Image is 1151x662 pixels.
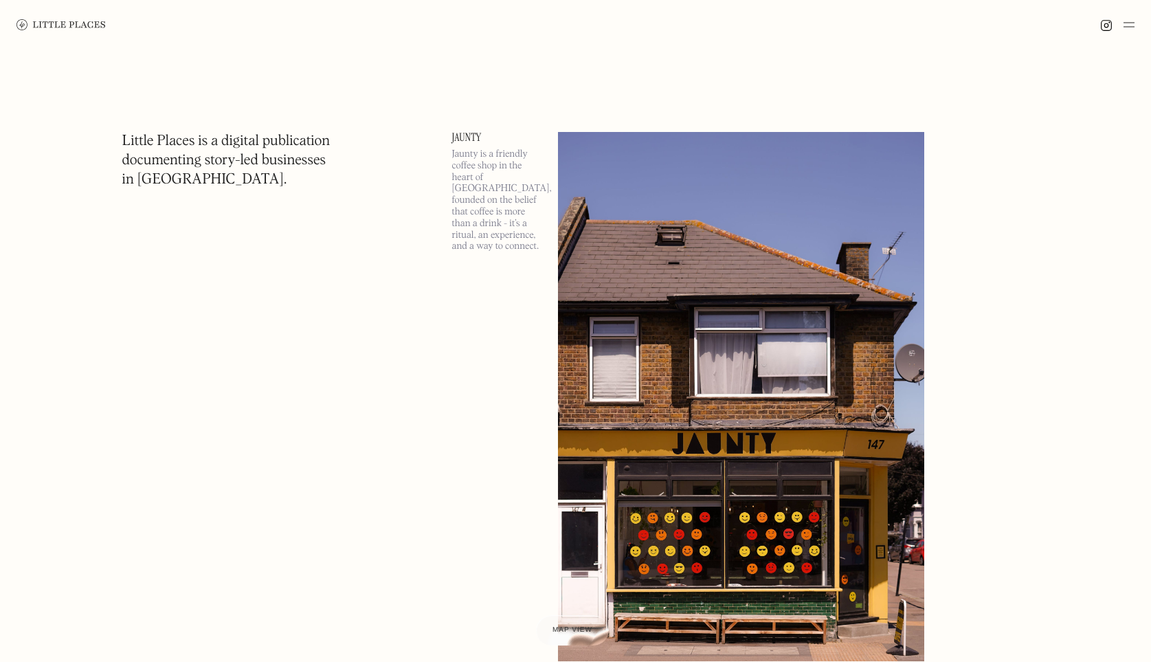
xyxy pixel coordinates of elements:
img: Jaunty [558,132,924,661]
a: Map view [536,615,609,646]
span: Map view [552,626,592,634]
a: Jaunty [452,132,541,143]
p: Jaunty is a friendly coffee shop in the heart of [GEOGRAPHIC_DATA], founded on the belief that co... [452,148,541,252]
h1: Little Places is a digital publication documenting story-led businesses in [GEOGRAPHIC_DATA]. [122,132,331,190]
